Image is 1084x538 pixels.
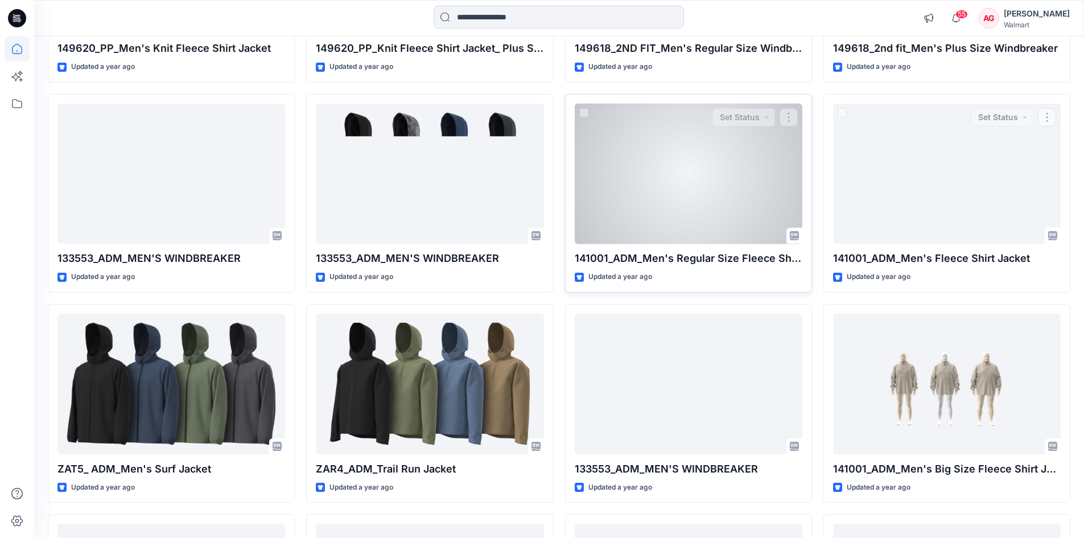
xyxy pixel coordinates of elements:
p: Updated a year ago [329,271,393,283]
div: Walmart [1004,20,1070,29]
p: Updated a year ago [329,61,393,73]
a: 133553_ADM_MEN'S WINDBREAKER [316,104,543,244]
p: 133553_ADM_MEN'S WINDBREAKER [57,250,285,266]
p: Updated a year ago [588,482,652,494]
p: Updated a year ago [847,271,910,283]
p: 141001_ADM_Men's Regular Size Fleece Shirt Jacket [575,250,802,266]
p: 133553_ADM_MEN'S WINDBREAKER [316,250,543,266]
p: 149618_2ND FIT_Men's Regular Size Windbreaker [575,40,802,56]
div: [PERSON_NAME] [1004,7,1070,20]
p: 149618_2nd fit_Men's Plus Size Windbreaker [833,40,1061,56]
p: Updated a year ago [588,271,652,283]
p: 149620_PP_Men's Knit Fleece Shirt Jacket [57,40,285,56]
p: Updated a year ago [847,482,910,494]
a: 141001_ADM_Men's Regular Size Fleece Shirt Jacket [575,104,802,244]
p: 133553_ADM_MEN'S WINDBREAKER [575,461,802,477]
p: ZAT5_ ADM_Men's Surf Jacket [57,461,285,477]
span: 55 [955,10,968,19]
a: 141001_ADM_Men's Big Size Fleece Shirt Jacket [833,314,1061,454]
p: Updated a year ago [847,61,910,73]
a: 141001_ADM_Men's Fleece Shirt Jacket [833,104,1061,244]
p: 149620_PP_Knit Fleece Shirt Jacket_ Plus Size [316,40,543,56]
p: Updated a year ago [588,61,652,73]
p: Updated a year ago [71,61,135,73]
p: ZAR4_ADM_Trail Run Jacket [316,461,543,477]
a: 133553_ADM_MEN'S WINDBREAKER [57,104,285,244]
p: 141001_ADM_Men's Fleece Shirt Jacket [833,250,1061,266]
a: 133553_ADM_MEN'S WINDBREAKER [575,314,802,454]
p: Updated a year ago [329,482,393,494]
p: Updated a year ago [71,482,135,494]
div: AG [979,8,999,28]
a: ZAR4_ADM_Trail Run Jacket [316,314,543,454]
p: 141001_ADM_Men's Big Size Fleece Shirt Jacket [833,461,1061,477]
p: Updated a year ago [71,271,135,283]
a: ZAT5_ ADM_Men's Surf Jacket [57,314,285,454]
